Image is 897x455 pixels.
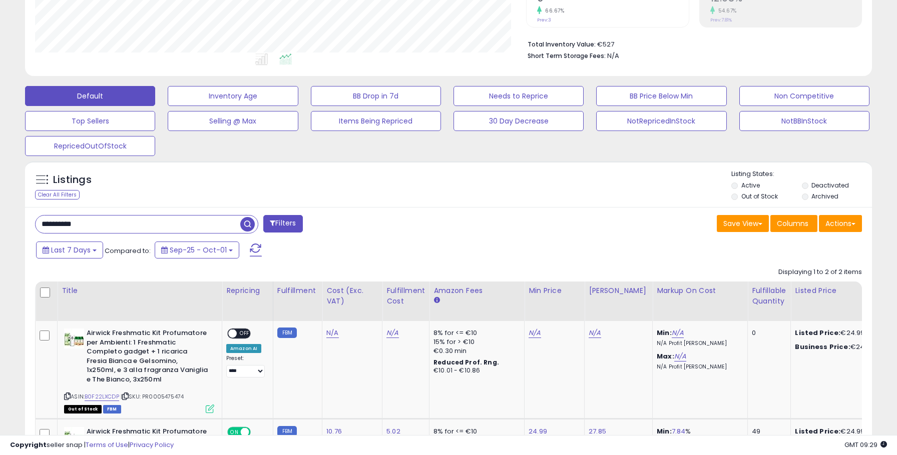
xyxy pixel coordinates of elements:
[596,111,726,131] button: NotRepricedInStock
[710,17,732,23] small: Prev: 7.81%
[715,7,737,14] small: 54.67%
[672,328,684,338] a: N/A
[657,363,740,370] p: N/A Profit [PERSON_NAME]
[731,169,872,179] p: Listing States:
[529,285,580,296] div: Min Price
[326,328,338,338] a: N/A
[35,190,80,199] div: Clear All Filters
[811,181,849,189] label: Deactivated
[277,327,297,338] small: FBM
[542,7,564,14] small: 66.67%
[64,405,102,413] span: All listings that are currently out of stock and unavailable for purchase on Amazon
[386,285,425,306] div: Fulfillment Cost
[433,337,517,346] div: 15% for > €10
[537,17,551,23] small: Prev: 3
[607,51,619,60] span: N/A
[596,86,726,106] button: BB Price Below Min
[170,245,227,255] span: Sep-25 - Oct-01
[433,346,517,355] div: €0.30 min
[589,328,601,338] a: N/A
[657,340,740,347] p: N/A Profit [PERSON_NAME]
[130,440,174,449] a: Privacy Policy
[819,215,862,232] button: Actions
[25,86,155,106] button: Default
[53,173,92,187] h5: Listings
[674,351,686,361] a: N/A
[64,328,84,348] img: 41vx1wG+n7L._SL40_.jpg
[844,440,887,449] span: 2025-10-9 09:29 GMT
[752,285,786,306] div: Fulfillable Quantity
[741,181,760,189] label: Active
[433,366,517,375] div: €10.01 - €10.86
[795,285,881,296] div: Listed Price
[653,281,748,321] th: The percentage added to the cost of goods (COGS) that forms the calculator for Min & Max prices.
[311,111,441,131] button: Items Being Repriced
[25,111,155,131] button: Top Sellers
[795,342,850,351] b: Business Price:
[326,285,378,306] div: Cost (Exc. VAT)
[528,37,854,49] li: €527
[226,285,269,296] div: Repricing
[51,245,91,255] span: Last 7 Days
[168,86,298,106] button: Inventory Age
[752,328,783,337] div: 0
[657,285,743,296] div: Markup on Cost
[739,86,869,106] button: Non Competitive
[25,136,155,156] button: RepricedOutOfStock
[86,440,128,449] a: Terms of Use
[433,296,439,305] small: Amazon Fees.
[795,342,878,351] div: €24.99
[657,328,672,337] b: Min:
[454,111,584,131] button: 30 Day Decrease
[795,328,878,337] div: €24.99
[739,111,869,131] button: NotBBInStock
[64,328,214,412] div: ASIN:
[103,405,121,413] span: FBM
[311,86,441,106] button: BB Drop in 7d
[226,355,265,377] div: Preset:
[62,285,218,296] div: Title
[589,285,648,296] div: [PERSON_NAME]
[454,86,584,106] button: Needs to Reprice
[529,328,541,338] a: N/A
[770,215,817,232] button: Columns
[168,111,298,131] button: Selling @ Max
[237,329,253,338] span: OFF
[717,215,769,232] button: Save View
[528,40,596,48] b: Total Inventory Value:
[226,344,261,353] div: Amazon AI
[105,246,151,255] span: Compared to:
[155,241,239,258] button: Sep-25 - Oct-01
[528,51,606,60] b: Short Term Storage Fees:
[795,328,840,337] b: Listed Price:
[263,215,302,232] button: Filters
[10,440,47,449] strong: Copyright
[87,328,208,386] b: Airwick Freshmatic Kit Profumatore per Ambienti: 1 Freshmatic Completo gadget + 1 ricarica Fresia...
[85,392,119,401] a: B0F22LXCDP
[433,328,517,337] div: 8% for <= €10
[386,328,398,338] a: N/A
[433,285,520,296] div: Amazon Fees
[433,358,499,366] b: Reduced Prof. Rng.
[121,392,184,400] span: | SKU: PR0005475474
[811,192,838,200] label: Archived
[657,351,674,361] b: Max:
[277,285,318,296] div: Fulfillment
[778,267,862,277] div: Displaying 1 to 2 of 2 items
[777,218,808,228] span: Columns
[10,440,174,450] div: seller snap | |
[741,192,778,200] label: Out of Stock
[36,241,103,258] button: Last 7 Days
